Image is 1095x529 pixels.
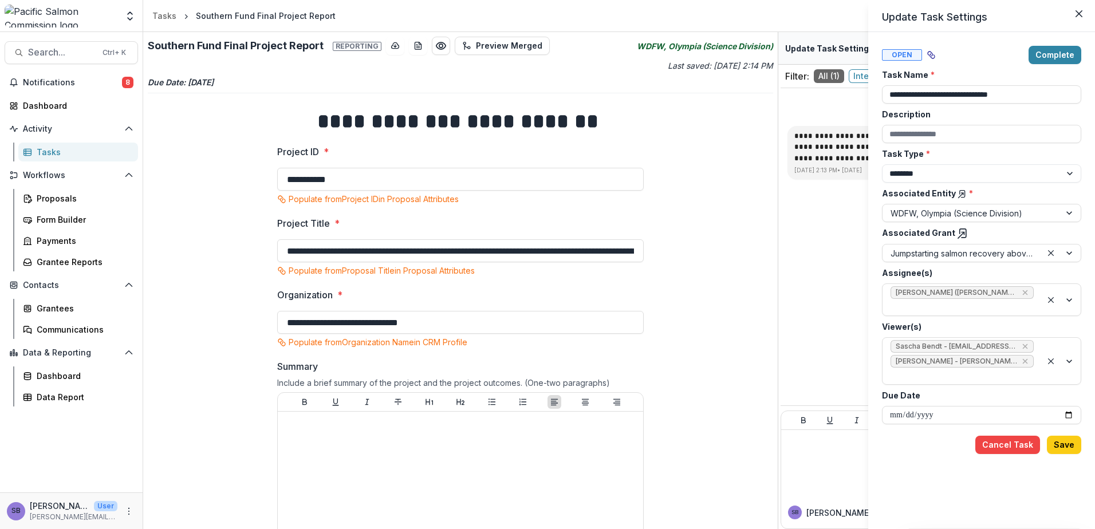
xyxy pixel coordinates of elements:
label: Task Type [882,148,1074,160]
label: Assignee(s) [882,267,1074,279]
span: Open [882,49,922,61]
div: Clear selected options [1044,354,1058,368]
button: Cancel Task [975,436,1040,454]
div: Clear selected options [1044,293,1058,307]
span: [PERSON_NAME] - [PERSON_NAME][EMAIL_ADDRESS][DOMAIN_NAME] [896,357,1017,365]
button: View dependent tasks [922,46,940,64]
button: Save [1047,436,1081,454]
label: Description [882,108,1074,120]
div: Remove Thomas Buehrens (thomas.buehrens@dfw.wa.gov) [1021,287,1030,298]
label: Due Date [882,389,1074,401]
label: Viewer(s) [882,321,1074,333]
button: Complete [1029,46,1081,64]
label: Task Name [882,69,1074,81]
label: Associated Entity [882,187,1074,199]
label: Associated Grant [882,227,1074,239]
div: Remove Victor Keong - keong@psc.org [1021,356,1030,367]
div: Clear selected options [1044,246,1058,260]
div: Remove Sascha Bendt - bendt@psc.org [1021,341,1030,352]
span: [PERSON_NAME] ([PERSON_NAME][EMAIL_ADDRESS][PERSON_NAME][DOMAIN_NAME]) [896,289,1017,297]
button: Close [1070,5,1088,23]
span: Sascha Bendt - [EMAIL_ADDRESS][DOMAIN_NAME] [896,342,1017,350]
